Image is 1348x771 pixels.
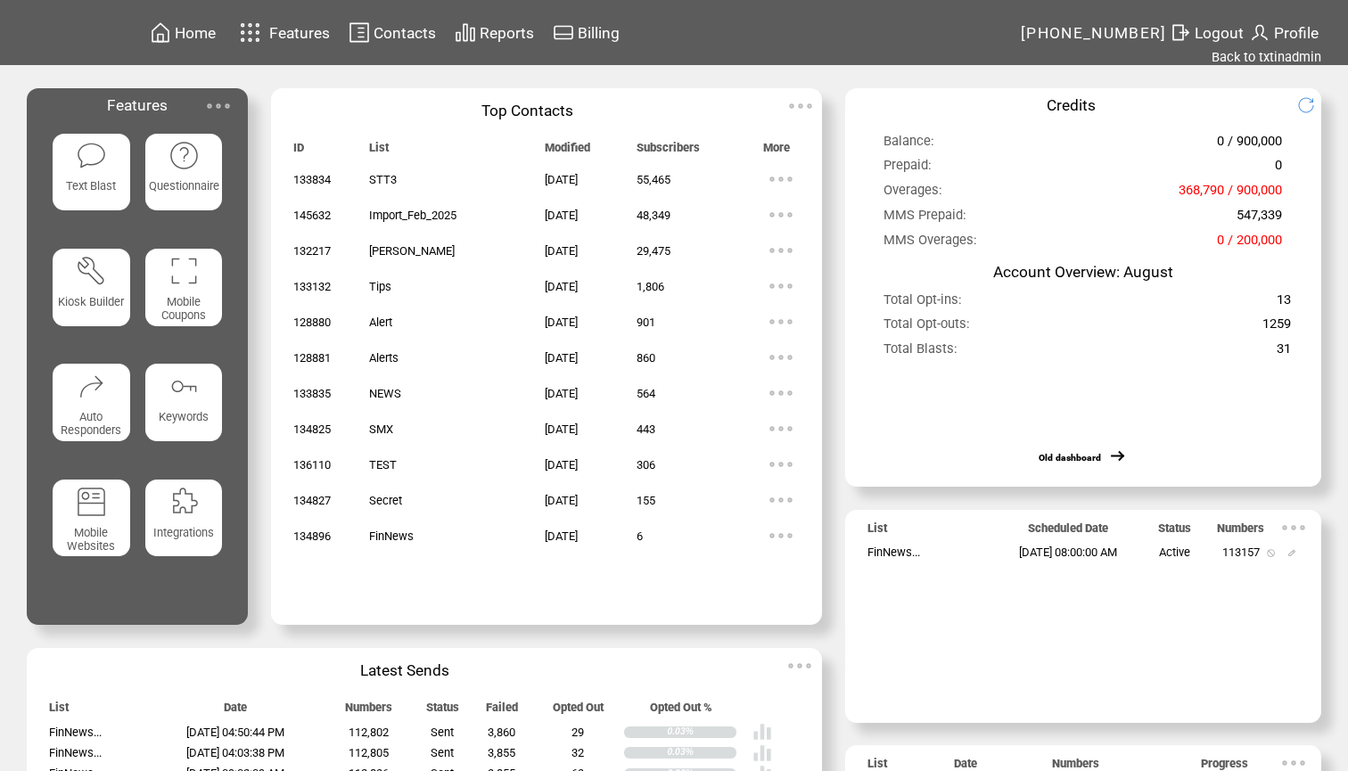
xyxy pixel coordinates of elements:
[293,316,331,329] span: 128880
[293,351,331,365] span: 128881
[147,19,218,46] a: Home
[175,24,216,42] span: Home
[763,141,790,162] span: More
[480,24,534,42] span: Reports
[369,529,414,543] span: FinNews
[369,141,389,162] span: List
[1195,24,1244,42] span: Logout
[867,521,887,543] span: List
[293,529,331,543] span: 134896
[481,102,573,119] span: Top Contacts
[783,88,818,124] img: ellypsis.svg
[763,482,799,518] img: ellypsis.svg
[345,701,392,722] span: Numbers
[884,157,932,181] span: Prepaid:
[269,24,330,42] span: Features
[1249,21,1270,44] img: profile.svg
[53,480,130,579] a: Mobile Websites
[545,494,578,507] span: [DATE]
[234,18,266,47] img: features.svg
[550,19,622,46] a: Billing
[545,244,578,258] span: [DATE]
[1267,549,1275,557] img: notallowed.svg
[61,410,121,437] span: Auto Responders
[650,701,712,722] span: Opted Out %
[545,387,578,400] span: [DATE]
[76,255,107,286] img: tool%201.svg
[763,161,799,197] img: ellypsis.svg
[763,340,799,375] img: ellypsis.svg
[884,340,958,365] span: Total Blasts:
[884,232,977,256] span: MMS Overages:
[293,141,304,162] span: ID
[782,648,818,684] img: ellypsis.svg
[293,387,331,400] span: 133835
[455,21,476,44] img: chart.svg
[369,209,456,222] span: Import_Feb_2025
[168,486,200,517] img: integrations.svg
[369,458,397,472] span: TEST
[553,701,604,722] span: Opted Out
[452,19,537,46] a: Reports
[488,746,515,759] span: 3,855
[571,746,584,759] span: 32
[232,15,333,50] a: Features
[1274,24,1319,42] span: Profile
[49,746,102,759] span: FinNews...
[1019,545,1117,559] span: [DATE] 08:00:00 AM
[431,746,454,759] span: Sent
[545,458,578,472] span: [DATE]
[293,244,331,258] span: 132217
[1039,452,1101,463] a: Old dashboard
[545,209,578,222] span: [DATE]
[168,140,200,171] img: questionnaire.svg
[486,701,518,722] span: Failed
[763,197,799,233] img: ellypsis.svg
[867,545,920,559] span: FinNews...
[752,743,772,763] img: poll%20-%20white.svg
[545,173,578,186] span: [DATE]
[637,316,655,329] span: 901
[637,209,670,222] span: 48,349
[763,268,799,304] img: ellypsis.svg
[884,316,970,340] span: Total Opt-outs:
[1159,545,1190,559] span: Active
[346,19,439,46] a: Contacts
[1217,232,1282,256] span: 0 / 200,000
[145,364,223,463] a: Keywords
[49,726,102,739] span: FinNews...
[637,494,655,507] span: 155
[637,458,655,472] span: 306
[1170,21,1191,44] img: exit.svg
[637,529,643,543] span: 6
[637,173,670,186] span: 55,465
[763,375,799,411] img: ellypsis.svg
[1246,19,1321,46] a: Profile
[1179,182,1282,206] span: 368,790 / 900,000
[369,280,391,293] span: Tips
[369,244,455,258] span: [PERSON_NAME]
[293,173,331,186] span: 133834
[1222,545,1260,559] span: 113157
[884,291,962,316] span: Total Opt-ins:
[1212,49,1321,65] a: Back to txtinadmin
[76,371,107,402] img: auto-responders.svg
[545,280,578,293] span: [DATE]
[1217,521,1264,543] span: Numbers
[1158,521,1191,543] span: Status
[201,88,236,124] img: ellypsis.svg
[637,280,664,293] span: 1,806
[545,422,578,436] span: [DATE]
[53,134,130,234] a: Text Blast
[145,480,223,579] a: Integrations
[1047,96,1096,114] span: Credits
[1217,133,1282,157] span: 0 / 900,000
[545,316,578,329] span: [DATE]
[159,410,209,423] span: Keywords
[763,518,799,554] img: ellypsis.svg
[168,255,200,286] img: coupons.svg
[488,726,515,739] span: 3,860
[1277,340,1291,365] span: 31
[667,726,736,738] div: 0.03%
[374,24,436,42] span: Contacts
